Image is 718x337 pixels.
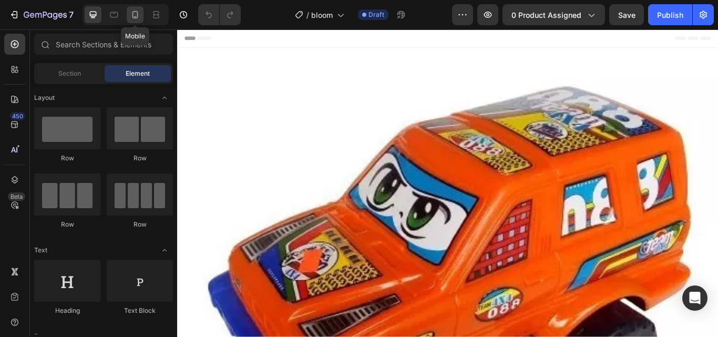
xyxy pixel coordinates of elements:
div: Publish [657,9,683,21]
div: Row [107,220,173,229]
div: Row [107,154,173,163]
span: Toggle open [156,242,173,259]
span: Element [126,69,150,78]
span: / [306,9,309,21]
div: Heading [34,306,100,315]
div: Undo/Redo [198,4,241,25]
span: 0 product assigned [511,9,581,21]
span: bloom [311,9,333,21]
button: 0 product assigned [502,4,605,25]
div: Row [34,154,100,163]
div: Text Block [107,306,173,315]
button: Save [609,4,644,25]
div: Beta [8,192,25,201]
span: Toggle open [156,89,173,106]
div: 450 [10,112,25,120]
div: Open Intercom Messenger [682,285,707,311]
button: 7 [4,4,78,25]
span: Layout [34,93,55,103]
span: Save [618,11,635,19]
input: Search Sections & Elements [34,34,173,55]
button: Publish [648,4,692,25]
div: Row [34,220,100,229]
p: 7 [69,8,74,21]
span: Draft [368,10,384,19]
span: Text [34,246,47,255]
span: Section [58,69,81,78]
iframe: Design area [177,29,718,337]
